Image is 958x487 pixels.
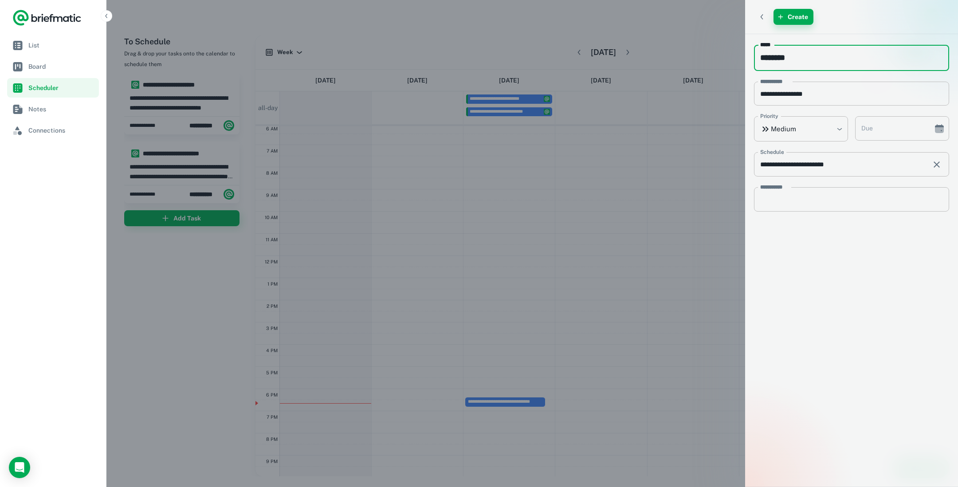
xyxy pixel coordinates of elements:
[7,78,99,98] a: Scheduler
[28,83,95,93] span: Scheduler
[754,116,848,141] div: Medium
[760,148,784,156] label: Schedule
[9,457,30,478] div: Load Chat
[7,99,99,119] a: Notes
[28,40,95,50] span: List
[7,57,99,76] a: Board
[12,9,82,27] a: Logo
[754,9,770,25] button: Back
[7,121,99,140] a: Connections
[28,126,95,135] span: Connections
[7,35,99,55] a: List
[28,62,95,71] span: Board
[745,34,958,487] div: scrollable content
[931,120,948,137] button: Choose date
[28,104,95,114] span: Notes
[760,112,778,120] label: Priority
[773,9,813,25] button: Create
